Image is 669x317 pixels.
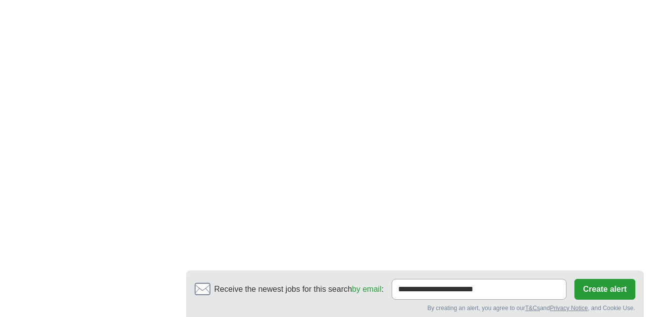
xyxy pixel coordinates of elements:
button: Create alert [574,279,635,300]
span: Receive the newest jobs for this search : [214,283,384,295]
a: T&Cs [525,305,540,312]
a: Privacy Notice [550,305,588,312]
div: By creating an alert, you agree to our and , and Cookie Use. [195,304,635,313]
a: by email [352,285,382,293]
